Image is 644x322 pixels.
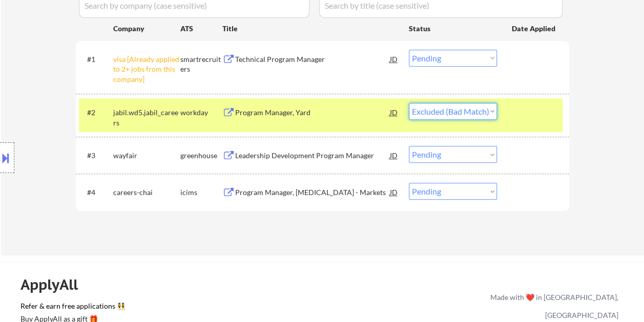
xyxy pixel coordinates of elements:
[389,50,399,68] div: JD
[180,151,222,161] div: greenhouse
[389,103,399,121] div: JD
[222,24,399,34] div: Title
[113,54,180,84] div: visa [Already applied to 2+ jobs from this company]
[87,54,105,65] div: #1
[180,187,222,198] div: icims
[20,276,90,293] div: ApplyAll
[235,151,390,161] div: Leadership Development Program Manager
[180,24,222,34] div: ATS
[180,108,222,118] div: workday
[235,108,390,118] div: Program Manager, Yard
[389,146,399,164] div: JD
[235,54,390,65] div: Technical Program Manager
[180,54,222,74] div: smartrecruiters
[113,24,180,34] div: Company
[512,24,557,34] div: Date Applied
[389,183,399,201] div: JD
[235,187,390,198] div: Program Manager, [MEDICAL_DATA] - Markets
[20,303,276,313] a: Refer & earn free applications 👯‍♀️
[409,19,497,37] div: Status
